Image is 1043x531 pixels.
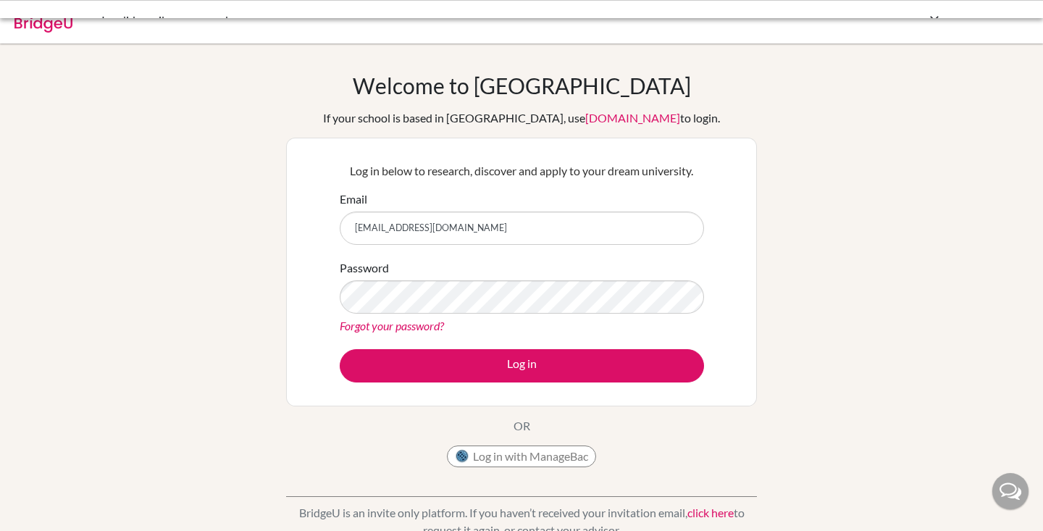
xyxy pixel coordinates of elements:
p: OR [514,417,530,435]
div: Invalid email or password. [101,12,724,29]
h1: Welcome to [GEOGRAPHIC_DATA] [353,72,691,99]
p: Log in below to research, discover and apply to your dream university. [340,162,704,180]
a: Forgot your password? [340,319,444,333]
label: Email [340,191,367,208]
a: click here [687,506,734,519]
button: Log in [340,349,704,382]
label: Password [340,259,389,277]
div: If your school is based in [GEOGRAPHIC_DATA], use to login. [323,109,720,127]
a: [DOMAIN_NAME] [585,111,680,125]
button: Log in with ManageBac [447,446,596,467]
img: Bridge-U [14,9,72,33]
